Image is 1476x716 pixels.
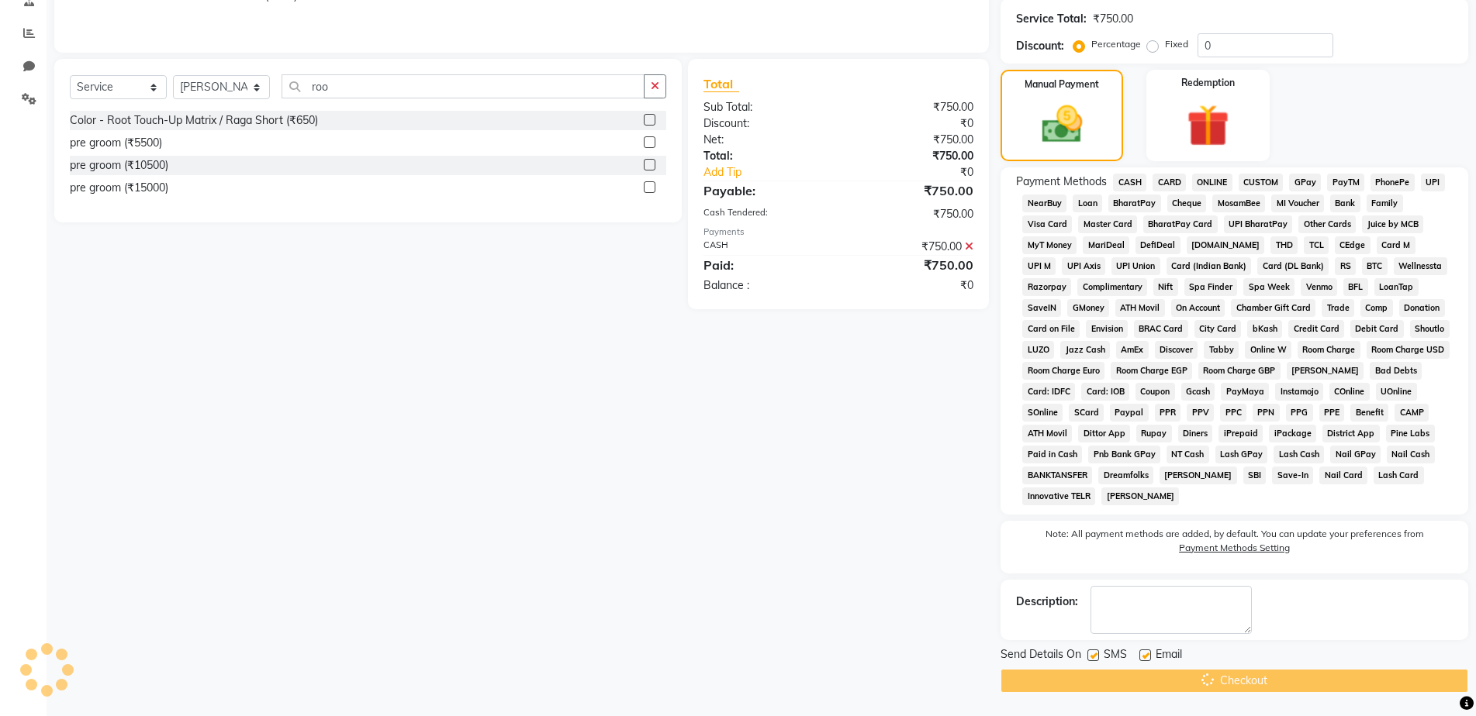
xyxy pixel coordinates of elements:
[1062,257,1105,275] span: UPI Axis
[70,112,318,129] div: Color - Root Touch-Up Matrix / Raga Short (₹650)
[70,157,168,174] div: pre groom (₹10500)
[1215,446,1268,463] span: Lash GPay
[1016,527,1453,561] label: Note: All payment methods are added, by default. You can update your preferences from
[1187,404,1214,422] span: PPV
[838,206,985,222] div: ₹750.00
[1322,299,1354,317] span: Trade
[1111,362,1192,380] span: Room Charge EGP
[1104,646,1127,666] span: SMS
[1016,594,1078,610] div: Description:
[1022,194,1066,212] span: NearBuy
[1394,257,1447,275] span: Wellnessta
[1093,11,1133,27] div: ₹750.00
[1111,257,1160,275] span: UPI Union
[1319,466,1367,484] span: Nail Card
[1136,236,1180,254] span: DefiDeal
[692,277,838,294] div: Balance :
[1301,278,1337,296] span: Venmo
[1257,257,1329,275] span: Card (DL Bank)
[1322,425,1380,442] span: District App
[1239,174,1284,191] span: CUSTOM
[1330,446,1381,463] span: Nail GPay
[1187,236,1265,254] span: [DOMAIN_NAME]
[1077,278,1147,296] span: Complimentary
[1221,383,1269,401] span: PayMaya
[1115,299,1165,317] span: ATH Movil
[1083,236,1129,254] span: MariDeal
[1155,404,1181,422] span: PPR
[1160,466,1237,484] span: [PERSON_NAME]
[838,148,985,164] div: ₹750.00
[1377,236,1416,254] span: Card M
[838,99,985,115] div: ₹750.00
[1081,383,1129,401] span: Card: IOB
[1275,383,1323,401] span: Instamojo
[1022,446,1082,463] span: Paid in Cash
[692,239,838,255] div: CASH
[1272,466,1313,484] span: Save-In
[1022,487,1095,505] span: Innovative TELR
[1370,362,1422,380] span: Bad Debts
[1181,383,1215,401] span: Gcash
[1116,341,1149,359] span: AmEx
[1399,299,1445,317] span: Donation
[1387,446,1435,463] span: Nail Cash
[1091,37,1141,51] label: Percentage
[1204,341,1239,359] span: Tabby
[1374,466,1424,484] span: Lash Card
[1304,236,1329,254] span: TCL
[838,132,985,148] div: ₹750.00
[838,115,985,132] div: ₹0
[1016,11,1087,27] div: Service Total:
[1029,101,1096,148] img: _cash.svg
[1270,236,1298,254] span: THD
[1330,194,1360,212] span: Bank
[1243,466,1267,484] span: SBI
[1073,194,1102,212] span: Loan
[1335,257,1356,275] span: RS
[1022,320,1080,338] span: Card on File
[1181,76,1235,90] label: Redemption
[70,180,168,196] div: pre groom (₹15000)
[1143,215,1218,233] span: BharatPay Card
[703,76,739,92] span: Total
[1022,215,1072,233] span: Visa Card
[1022,383,1075,401] span: Card: IDFC
[1067,299,1109,317] span: GMoney
[1298,341,1360,359] span: Room Charge
[1086,320,1128,338] span: Envision
[1022,299,1061,317] span: SaveIN
[692,99,838,115] div: Sub Total:
[1098,466,1153,484] span: Dreamfolks
[1136,383,1175,401] span: Coupon
[838,239,985,255] div: ₹750.00
[1374,278,1419,296] span: LoanTap
[1288,320,1344,338] span: Credit Card
[1395,404,1429,422] span: CAMP
[838,256,985,274] div: ₹750.00
[1218,425,1263,442] span: iPrepaid
[1329,383,1370,401] span: COnline
[1001,646,1081,666] span: Send Details On
[1371,174,1415,191] span: PhonePe
[692,256,838,274] div: Paid:
[1171,299,1225,317] span: On Account
[1165,37,1188,51] label: Fixed
[692,148,838,164] div: Total:
[1350,320,1404,338] span: Debit Card
[838,277,985,294] div: ₹0
[1335,236,1371,254] span: CEdge
[1231,299,1315,317] span: Chamber Gift Card
[1367,341,1450,359] span: Room Charge USD
[1153,174,1186,191] span: CARD
[862,164,985,181] div: ₹0
[703,225,974,239] div: Payments
[1025,77,1099,91] label: Manual Payment
[1184,278,1238,296] span: Spa Finder
[1421,174,1445,191] span: UPI
[1108,194,1161,212] span: BharatPay
[1110,404,1149,422] span: Paypal
[1212,194,1265,212] span: MosamBee
[1022,362,1104,380] span: Room Charge Euro
[1224,215,1293,233] span: UPI BharatPay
